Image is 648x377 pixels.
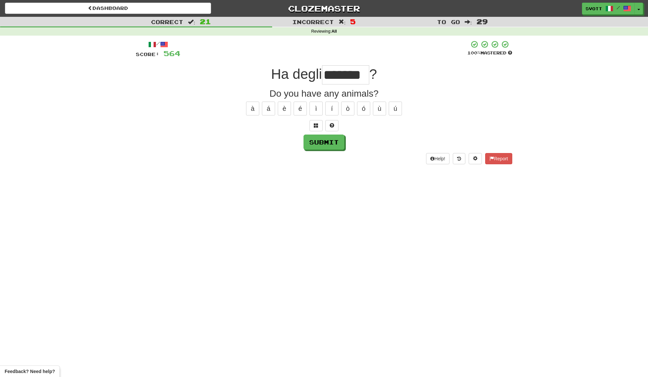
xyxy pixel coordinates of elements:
span: / [617,5,620,10]
a: svott / [582,3,635,15]
span: : [188,19,195,25]
span: Score: [136,51,160,57]
span: 21 [200,17,211,25]
button: í [325,102,339,115]
button: é [294,102,307,115]
a: Dashboard [5,3,211,14]
span: Ha degli [271,66,322,82]
span: Correct [151,18,183,25]
span: : [339,19,346,25]
div: Do you have any animals? [136,87,512,100]
strong: All [332,29,337,34]
span: Incorrect [292,18,334,25]
a: Clozemaster [221,3,427,14]
span: : [465,19,472,25]
span: ? [369,66,377,82]
button: Help! [426,153,450,164]
span: svott [586,6,602,12]
button: à [246,102,259,115]
span: To go [437,18,460,25]
button: Single letter hint - you only get 1 per sentence and score half the points! alt+h [325,120,339,131]
button: Report [485,153,512,164]
span: 100 % [467,50,481,55]
button: Submit [304,135,344,150]
button: è [278,102,291,115]
button: ó [357,102,370,115]
button: ù [373,102,386,115]
div: / [136,40,180,48]
button: ò [341,102,354,115]
span: Open feedback widget [5,368,55,375]
button: á [262,102,275,115]
button: Round history (alt+y) [453,153,465,164]
button: Switch sentence to multiple choice alt+p [309,120,323,131]
span: 564 [163,49,180,57]
button: ú [389,102,402,115]
button: ì [309,102,323,115]
span: 29 [477,17,488,25]
span: 5 [350,17,356,25]
div: Mastered [467,50,512,56]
